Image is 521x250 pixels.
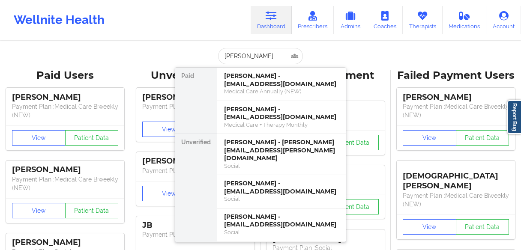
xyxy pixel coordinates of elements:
[65,130,119,146] button: Patient Data
[292,6,334,34] a: Prescribers
[251,6,292,34] a: Dashboard
[175,68,217,134] div: Paid
[12,102,118,119] p: Payment Plan : Medical Care Biweekly (NEW)
[224,229,339,236] div: Social
[65,203,119,218] button: Patient Data
[397,69,515,82] div: Failed Payment Users
[224,121,339,128] div: Medical Care + Therapy Monthly
[6,69,124,82] div: Paid Users
[326,199,379,214] button: Patient Data
[224,195,339,202] div: Social
[224,213,339,229] div: [PERSON_NAME] - [EMAIL_ADDRESS][DOMAIN_NAME]
[326,135,379,150] button: Patient Data
[142,186,196,201] button: View
[142,230,249,239] p: Payment Plan : Unmatched Plan
[456,219,509,235] button: Patient Data
[367,6,403,34] a: Coaches
[224,138,339,162] div: [PERSON_NAME] - [PERSON_NAME][EMAIL_ADDRESS][PERSON_NAME][DOMAIN_NAME]
[142,220,249,230] div: JB
[12,130,66,146] button: View
[403,6,443,34] a: Therapists
[507,100,521,134] a: Report Bug
[334,6,367,34] a: Admins
[142,156,249,166] div: [PERSON_NAME]
[224,88,339,95] div: Medical Care Annually (NEW)
[224,105,339,121] div: [PERSON_NAME] - [EMAIL_ADDRESS][DOMAIN_NAME]
[456,130,509,146] button: Patient Data
[403,92,509,102] div: [PERSON_NAME]
[142,122,196,137] button: View
[12,203,66,218] button: View
[12,92,118,102] div: [PERSON_NAME]
[224,162,339,170] div: Social
[142,167,249,175] p: Payment Plan : Unmatched Plan
[224,179,339,195] div: [PERSON_NAME] - [EMAIL_ADDRESS][DOMAIN_NAME]
[486,6,521,34] a: Account
[403,165,509,191] div: [DEMOGRAPHIC_DATA][PERSON_NAME]
[403,191,509,208] p: Payment Plan : Medical Care Biweekly (NEW)
[12,238,118,247] div: [PERSON_NAME]
[224,72,339,88] div: [PERSON_NAME] - [EMAIL_ADDRESS][DOMAIN_NAME]
[403,102,509,119] p: Payment Plan : Medical Care Biweekly (NEW)
[443,6,487,34] a: Medications
[12,165,118,175] div: [PERSON_NAME]
[12,175,118,192] p: Payment Plan : Medical Care Biweekly (NEW)
[403,219,456,235] button: View
[142,92,249,102] div: [PERSON_NAME]
[136,69,255,82] div: Unverified Users
[403,130,456,146] button: View
[142,102,249,111] p: Payment Plan : Unmatched Plan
